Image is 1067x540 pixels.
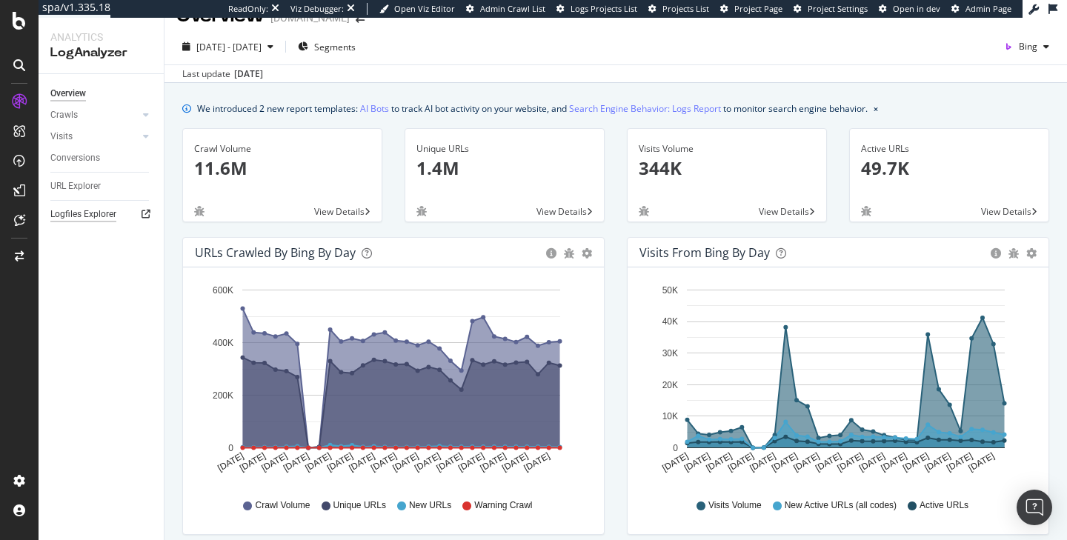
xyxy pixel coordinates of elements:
span: Visits Volume [708,499,762,512]
span: Admin Page [965,3,1011,14]
text: 30K [662,348,678,359]
span: [DATE] - [DATE] [196,41,262,53]
text: [DATE] [814,450,843,473]
div: We introduced 2 new report templates: to track AI bot activity on your website, and to monitor se... [197,101,868,116]
a: Overview [50,86,153,101]
div: Visits [50,129,73,144]
span: Admin Crawl List [480,3,545,14]
span: Logs Projects List [571,3,637,14]
text: [DATE] [901,450,931,473]
span: View Details [759,205,809,218]
div: Open Intercom Messenger [1017,490,1052,525]
text: [DATE] [435,450,465,473]
text: [DATE] [413,450,442,473]
a: Crawls [50,107,139,123]
div: circle-info [546,248,556,259]
span: Segments [314,41,356,53]
div: Unique URLs [416,142,593,156]
a: Logs Projects List [556,3,637,15]
text: [DATE] [967,450,997,473]
div: bug [416,206,427,216]
a: AI Bots [360,101,389,116]
div: Active URLs [861,142,1037,156]
div: Analytics [50,30,152,44]
div: arrow-right-arrow-left [356,13,365,23]
span: Bing [1019,40,1037,53]
div: [DATE] [234,67,263,81]
button: Bing [998,35,1055,59]
button: Segments [292,35,362,59]
text: [DATE] [259,450,289,473]
button: [DATE] - [DATE] [176,35,279,59]
a: URL Explorer [50,179,153,194]
div: info banner [182,101,1049,116]
div: gear [1026,248,1037,259]
text: [DATE] [347,450,376,473]
text: [DATE] [303,450,333,473]
div: bug [564,248,574,259]
text: 0 [228,443,233,453]
text: [DATE] [369,450,399,473]
div: Visits Volume [639,142,815,156]
text: [DATE] [216,450,245,473]
text: [DATE] [500,450,530,473]
a: Admin Page [951,3,1011,15]
div: Last update [182,67,263,81]
div: Logfiles Explorer [50,207,116,222]
div: bug [861,206,871,216]
text: [DATE] [238,450,267,473]
text: [DATE] [791,450,821,473]
a: Projects List [648,3,709,15]
text: [DATE] [726,450,756,473]
text: 10K [662,411,678,421]
a: Open Viz Editor [379,3,455,15]
span: Active URLs [920,499,968,512]
text: [DATE] [704,450,734,473]
text: [DATE] [857,450,887,473]
text: 0 [673,443,678,453]
div: Crawls [50,107,78,123]
text: [DATE] [880,450,909,473]
text: [DATE] [522,450,552,473]
text: [DATE] [282,450,311,473]
text: 20K [662,380,678,390]
a: Visits [50,129,139,144]
span: Crawl Volume [255,499,310,512]
div: Overview [50,86,86,101]
div: Visits from Bing by day [639,245,770,260]
div: A chart. [639,279,1037,485]
div: Viz Debugger: [290,3,344,15]
text: 50K [662,285,678,296]
svg: A chart. [195,279,592,485]
text: [DATE] [836,450,865,473]
text: [DATE] [660,450,690,473]
a: Admin Crawl List [466,3,545,15]
p: 11.6M [194,156,370,181]
div: LogAnalyzer [50,44,152,61]
a: Conversions [50,150,153,166]
span: Projects List [662,3,709,14]
span: Warning Crawl [474,499,532,512]
div: circle-info [991,248,1001,259]
span: Unique URLs [333,499,386,512]
span: View Details [536,205,587,218]
text: [DATE] [325,450,355,473]
div: URL Explorer [50,179,101,194]
span: Project Page [734,3,782,14]
span: New URLs [409,499,451,512]
text: 200K [213,390,233,401]
p: 344K [639,156,815,181]
span: Open Viz Editor [394,3,455,14]
div: bug [194,206,205,216]
a: Project Settings [794,3,868,15]
text: [DATE] [945,450,974,473]
div: Crawl Volume [194,142,370,156]
span: View Details [981,205,1031,218]
text: 40K [662,317,678,327]
span: New Active URLs (all codes) [785,499,897,512]
text: [DATE] [456,450,486,473]
div: Conversions [50,150,100,166]
text: 400K [213,338,233,348]
div: bug [1008,248,1019,259]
